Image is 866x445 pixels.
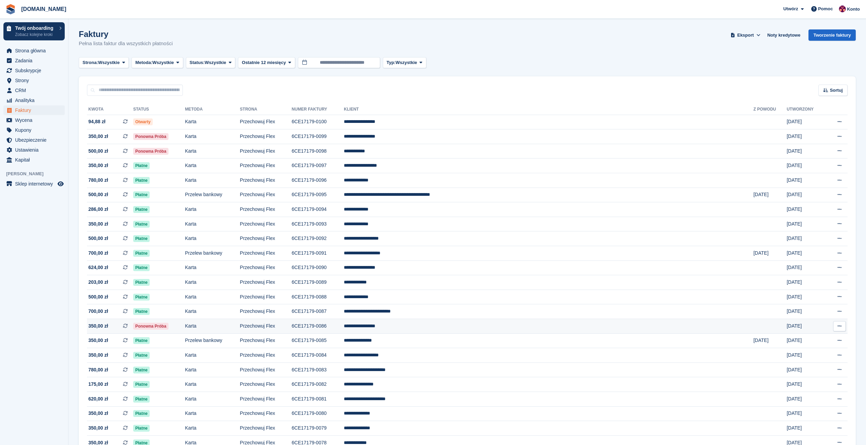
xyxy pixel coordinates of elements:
[133,191,150,198] span: Płatne
[131,57,183,68] button: Metoda: Wszystkie
[783,5,798,12] span: Utwórz
[240,421,292,436] td: Przechowuj Flex
[787,260,826,275] td: [DATE]
[88,381,108,388] span: 175,00 zł
[240,144,292,158] td: Przechowuj Flex
[15,26,56,30] p: Twój onboarding
[292,231,344,246] td: 6CE17179-0092
[185,377,240,392] td: Karta
[240,319,292,334] td: Przechowuj Flex
[292,217,344,231] td: 6CE17179-0093
[240,188,292,202] td: Przechowuj Flex
[15,145,56,155] span: Ustawienia
[818,5,833,12] span: Pomoc
[185,363,240,377] td: Karta
[753,246,787,261] td: [DATE]
[133,148,168,155] span: Ponowna próba
[240,129,292,144] td: Przechowuj Flex
[240,202,292,217] td: Przechowuj Flex
[15,125,56,135] span: Kupony
[787,392,826,406] td: [DATE]
[3,135,65,145] a: menu
[88,148,108,155] span: 500,00 zł
[292,260,344,275] td: 6CE17179-0090
[186,57,236,68] button: Status: Wszystkie
[133,294,150,301] span: Płatne
[133,264,150,271] span: Płatne
[133,162,150,169] span: Płatne
[88,220,108,228] span: 350,00 zł
[15,179,56,189] span: Sklep internetowy
[292,275,344,290] td: 6CE17179-0089
[15,115,56,125] span: Wycena
[185,173,240,188] td: Karta
[242,59,286,66] span: Ostatnie 12 miesięcy
[88,118,105,125] span: 94,88 zł
[787,202,826,217] td: [DATE]
[240,104,292,115] th: Strona
[240,158,292,173] td: Przechowuj Flex
[79,57,129,68] button: Strona: Wszystkie
[847,6,860,13] span: Konto
[15,155,56,165] span: Kapitał
[240,246,292,261] td: Przechowuj Flex
[79,29,173,39] h1: Faktury
[240,173,292,188] td: Przechowuj Flex
[240,217,292,231] td: Przechowuj Flex
[729,29,762,41] button: Eksport
[292,406,344,421] td: 6CE17179-0080
[753,104,787,115] th: Z powodu
[787,158,826,173] td: [DATE]
[133,308,150,315] span: Płatne
[3,66,65,75] a: menu
[787,246,826,261] td: [DATE]
[292,363,344,377] td: 6CE17179-0083
[787,304,826,319] td: [DATE]
[133,235,150,242] span: Płatne
[787,363,826,377] td: [DATE]
[15,46,56,55] span: Strona główna
[292,392,344,406] td: 6CE17179-0081
[787,144,826,158] td: [DATE]
[88,191,108,198] span: 500,00 zł
[133,410,150,417] span: Płatne
[135,59,152,66] span: Metoda:
[88,352,108,359] span: 350,00 zł
[787,319,826,334] td: [DATE]
[292,158,344,173] td: 6CE17179-0097
[787,348,826,363] td: [DATE]
[88,293,108,301] span: 500,00 zł
[3,56,65,65] a: menu
[133,279,150,286] span: Płatne
[88,410,108,417] span: 350,00 zł
[133,381,150,388] span: Płatne
[88,162,108,169] span: 350,00 zł
[133,367,150,373] span: Płatne
[3,46,65,55] a: menu
[787,275,826,290] td: [DATE]
[152,59,174,66] span: Wszystkie
[133,352,150,359] span: Płatne
[787,231,826,246] td: [DATE]
[15,66,56,75] span: Subskrypcje
[133,425,150,432] span: Płatne
[185,275,240,290] td: Karta
[292,377,344,392] td: 6CE17179-0082
[87,104,133,115] th: Kwota
[18,3,69,15] a: [DOMAIN_NAME]
[240,260,292,275] td: Przechowuj Flex
[185,115,240,129] td: Karta
[292,348,344,363] td: 6CE17179-0084
[753,333,787,348] td: [DATE]
[240,363,292,377] td: Przechowuj Flex
[185,421,240,436] td: Karta
[205,59,226,66] span: Wszystkie
[15,105,56,115] span: Faktury
[292,304,344,319] td: 6CE17179-0087
[292,129,344,144] td: 6CE17179-0099
[753,188,787,202] td: [DATE]
[83,59,98,66] span: Strona:
[185,188,240,202] td: Przelew bankowy
[787,217,826,231] td: [DATE]
[787,377,826,392] td: [DATE]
